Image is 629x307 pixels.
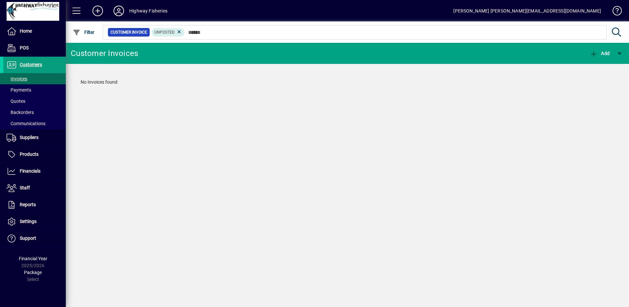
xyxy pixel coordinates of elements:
[71,48,138,59] div: Customer Invoices
[3,180,66,196] a: Staff
[3,107,66,118] a: Backorders
[73,30,95,35] span: Filter
[3,163,66,180] a: Financials
[3,40,66,56] a: POS
[590,51,610,56] span: Add
[152,28,185,37] mat-chip: Customer Invoice Status: Unposted
[20,168,40,174] span: Financials
[20,135,38,140] span: Suppliers
[24,270,42,275] span: Package
[20,185,30,190] span: Staff
[7,110,34,115] span: Backorders
[74,72,621,92] div: No Invoices found
[7,87,31,93] span: Payments
[87,5,108,17] button: Add
[111,29,147,36] span: Customer Invoice
[20,28,32,34] span: Home
[20,152,38,157] span: Products
[3,84,66,96] a: Payments
[20,219,37,224] span: Settings
[7,121,45,126] span: Communications
[588,47,611,59] button: Add
[453,6,601,16] div: [PERSON_NAME] [PERSON_NAME][EMAIL_ADDRESS][DOMAIN_NAME]
[3,213,66,230] a: Settings
[3,118,66,129] a: Communications
[20,236,36,241] span: Support
[20,202,36,207] span: Reports
[3,23,66,40] a: Home
[7,76,27,81] span: Invoices
[608,1,621,23] a: Knowledge Base
[129,6,167,16] div: Highway Fisheries
[3,96,66,107] a: Quotes
[154,30,175,35] span: Unposted
[3,146,66,163] a: Products
[7,98,25,104] span: Quotes
[20,45,29,50] span: POS
[3,230,66,247] a: Support
[3,197,66,213] a: Reports
[108,5,129,17] button: Profile
[71,26,96,38] button: Filter
[20,62,42,67] span: Customers
[3,129,66,146] a: Suppliers
[19,256,47,261] span: Financial Year
[3,73,66,84] a: Invoices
